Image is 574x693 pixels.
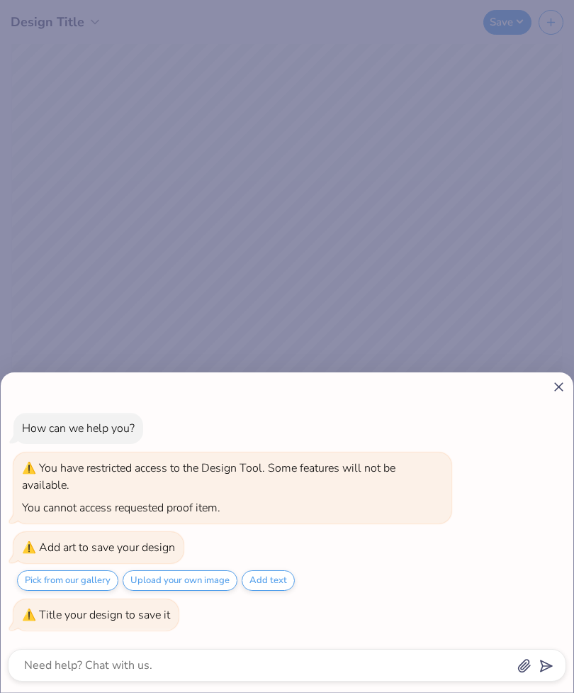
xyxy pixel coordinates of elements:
div: How can we help you? [22,421,135,436]
button: Pick from our gallery [17,570,118,591]
div: Add art to save your design [39,540,175,555]
div: Title your design to save it [39,607,170,623]
div: You have restricted access to the Design Tool. Some features will not be available. [22,460,395,493]
div: You cannot access requested proof item. [22,500,220,516]
button: Upload your own image [123,570,237,591]
button: Add text [242,570,295,591]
